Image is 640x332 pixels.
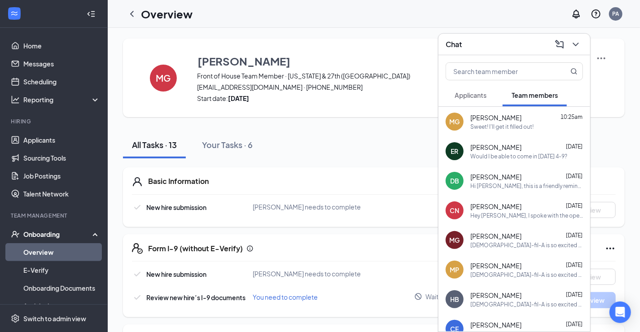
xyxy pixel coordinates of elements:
span: [PERSON_NAME] [470,320,522,329]
a: Messages [23,55,100,73]
span: Review new hire’s I-9 documents [146,293,245,301]
input: Search team member [446,63,552,80]
a: Talent Network [23,185,100,203]
svg: Checkmark [132,292,143,303]
svg: Collapse [87,9,96,18]
span: [DATE] [566,202,583,209]
svg: Info [246,245,254,252]
a: Overview [23,243,100,261]
a: E-Verify [23,261,100,279]
svg: WorkstreamLogo [10,9,19,18]
div: [DEMOGRAPHIC_DATA]-fil-A is so excited for you to join our team! Do you know anyone else who migh... [470,241,583,249]
div: [DEMOGRAPHIC_DATA]-fil-A is so excited for you to join our team! Do you know anyone else who migh... [470,301,583,308]
button: MG [141,53,186,103]
button: Review [571,292,616,308]
span: [PERSON_NAME] [470,113,522,122]
a: Onboarding Documents [23,279,100,297]
svg: MagnifyingGlass [570,68,578,75]
div: MG [450,236,460,245]
div: DB [450,176,459,185]
a: Home [23,37,100,55]
button: ComposeMessage [552,37,567,52]
button: View [571,269,616,285]
svg: Checkmark [132,202,143,213]
div: Open Intercom Messenger [609,301,631,323]
svg: Analysis [11,95,20,104]
span: [PERSON_NAME] [470,291,522,300]
a: Activity log [23,297,100,315]
span: [DATE] [566,173,583,179]
div: Team Management [11,212,98,219]
span: Team members [512,91,558,99]
div: ER [451,147,459,156]
span: Start date: [197,94,508,103]
h1: Overview [141,6,193,22]
div: MP [450,265,460,274]
span: [DATE] [566,291,583,298]
span: [DATE] [566,321,583,328]
span: [DATE] [566,262,583,268]
button: ChevronDown [569,37,583,52]
svg: QuestionInfo [591,9,601,19]
strong: [DATE] [228,94,249,102]
span: [PERSON_NAME] [470,172,522,181]
div: Onboarding [23,230,92,239]
div: PA [613,10,619,17]
span: [PERSON_NAME] [470,143,522,152]
span: [PERSON_NAME] needs to complete [253,270,361,278]
div: Hey [PERSON_NAME], I spoke with the operator, and the variance between pay is due to the cost of ... [470,212,583,219]
div: Would I be able to come in [DATE] 4-9? [470,153,567,160]
h5: Basic Information [148,176,209,186]
span: [PERSON_NAME] [470,232,522,240]
button: View [571,202,616,218]
span: [EMAIL_ADDRESS][DOMAIN_NAME] · [PHONE_NUMBER] [197,83,508,92]
div: Reporting [23,95,101,104]
div: Sweet! I'll get it filled out! [470,123,534,131]
svg: UserCheck [11,230,20,239]
a: Job Postings [23,167,100,185]
span: [PERSON_NAME] [470,202,522,211]
div: Switch to admin view [23,314,86,323]
div: [DEMOGRAPHIC_DATA]-fil-A is so excited for you to join our team! Do you know anyone else who migh... [470,271,583,279]
span: Waiting for new hire submission [425,292,517,301]
svg: User [132,176,143,187]
img: More Actions [596,53,607,64]
a: Scheduling [23,73,100,91]
div: Your Tasks · 6 [202,139,253,150]
span: New hire submission [146,203,206,211]
div: All Tasks · 13 [132,139,177,150]
h5: Form I-9 (without E-Verify) [148,244,243,253]
svg: Notifications [571,9,582,19]
span: [DATE] [566,232,583,239]
svg: FormI9EVerifyIcon [132,243,143,254]
span: 10:25am [561,114,583,120]
svg: ComposeMessage [554,39,565,50]
svg: ChevronLeft [127,9,137,19]
h4: MG [156,75,171,81]
span: Front of House Team Member · [US_STATE] & 27th ([GEOGRAPHIC_DATA]) [197,71,508,80]
svg: Checkmark [132,269,143,280]
span: You need to complete [253,293,318,301]
div: HB [450,295,459,304]
h3: Chat [446,39,462,49]
svg: ChevronDown [570,39,581,50]
div: MG [450,117,460,126]
span: Applicants [455,91,487,99]
a: Applicants [23,131,100,149]
div: Hiring [11,118,98,125]
div: Hi [PERSON_NAME], this is a friendly reminder. Your meeting with [DEMOGRAPHIC_DATA]-fil-A for Foo... [470,182,583,190]
svg: Settings [11,314,20,323]
h3: [PERSON_NAME] [197,53,290,69]
span: [PERSON_NAME] [470,261,522,270]
span: [DATE] [566,143,583,150]
div: CN [450,206,460,215]
button: [PERSON_NAME] [197,53,508,69]
span: [PERSON_NAME] needs to complete [253,203,361,211]
a: Sourcing Tools [23,149,100,167]
svg: Ellipses [605,243,616,254]
span: New hire submission [146,270,206,278]
svg: Blocked [414,293,422,301]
